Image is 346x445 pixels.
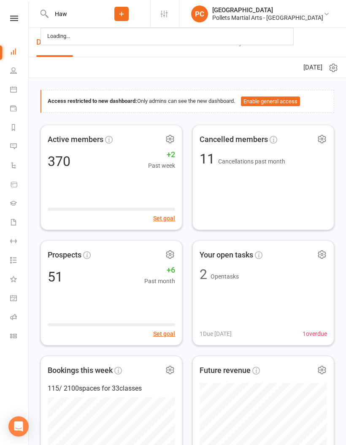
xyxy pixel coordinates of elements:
button: Enable general access [241,97,300,107]
a: People [10,62,29,81]
span: Active members [48,134,103,146]
div: Only admins can see the new dashboard. [48,97,327,107]
div: 2 [200,268,207,281]
a: General attendance kiosk mode [10,290,29,308]
div: [GEOGRAPHIC_DATA] [212,6,323,14]
div: 115 / 2100 spaces for 33 classes [48,383,175,394]
span: [DATE] [303,62,322,72]
span: Past month [144,276,175,286]
a: Product Sales [10,176,29,195]
a: Dashboard [10,43,29,62]
span: 11 [200,151,218,167]
a: Class kiosk mode [10,327,29,346]
a: What's New [10,271,29,290]
span: Bookings this week [48,365,113,377]
span: Your open tasks [200,249,253,261]
span: 1 Due [DATE] [200,329,232,338]
div: PC [191,5,208,22]
div: Loading... [45,30,73,43]
span: Prospects [48,249,81,261]
span: +6 [144,264,175,276]
div: Open Intercom Messenger [8,416,29,437]
button: Set goal [153,214,175,223]
a: Payments [10,100,29,119]
a: Roll call kiosk mode [10,308,29,327]
div: 370 [48,155,70,168]
span: +2 [148,149,175,161]
span: Cancelled members [200,134,268,146]
div: Pollets Martial Arts - [GEOGRAPHIC_DATA] [212,14,323,21]
input: Search... [49,8,93,20]
strong: Access restricted to new dashboard: [48,98,137,104]
span: Future revenue [200,365,251,377]
a: Reports [10,119,29,138]
div: 51 [48,270,63,284]
button: Set goal [153,329,175,338]
a: Calendar [10,81,29,100]
a: Dashboard [36,28,73,57]
span: Past week [148,161,175,170]
span: 1 overdue [303,329,327,338]
span: Cancellations past month [218,158,285,165]
span: Open tasks [211,273,239,280]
